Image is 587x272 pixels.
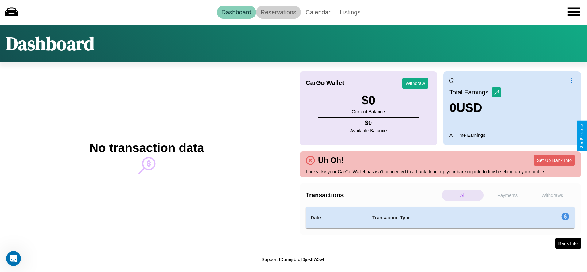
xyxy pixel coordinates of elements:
h3: 0 USD [449,101,501,115]
h4: Uh Oh! [315,156,347,165]
h4: Transaction Type [372,214,511,221]
h4: Date [311,214,363,221]
iframe: Intercom live chat [6,251,21,266]
p: Support ID: mejrbrdjl6jos87i5wh [262,255,325,263]
p: All [442,190,484,201]
a: Dashboard [217,6,256,19]
p: Total Earnings [449,87,492,98]
a: Calendar [301,6,335,19]
h4: CarGo Wallet [306,79,344,86]
h3: $ 0 [352,94,385,107]
h4: Transactions [306,192,440,199]
p: Looks like your CarGo Wallet has isn't connected to a bank. Input up your banking info to finish ... [306,167,575,176]
table: simple table [306,207,575,228]
p: Withdraws [531,190,573,201]
button: Set Up Bank Info [534,155,575,166]
p: Available Balance [350,126,387,135]
button: Withdraw [402,78,428,89]
p: Payments [487,190,528,201]
p: Current Balance [352,107,385,116]
div: Give Feedback [580,124,584,148]
button: Bank Info [555,238,581,249]
h1: Dashboard [6,31,94,56]
h4: $ 0 [350,119,387,126]
p: All Time Earnings [449,131,575,139]
a: Reservations [256,6,301,19]
h2: No transaction data [89,141,204,155]
a: Listings [335,6,365,19]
